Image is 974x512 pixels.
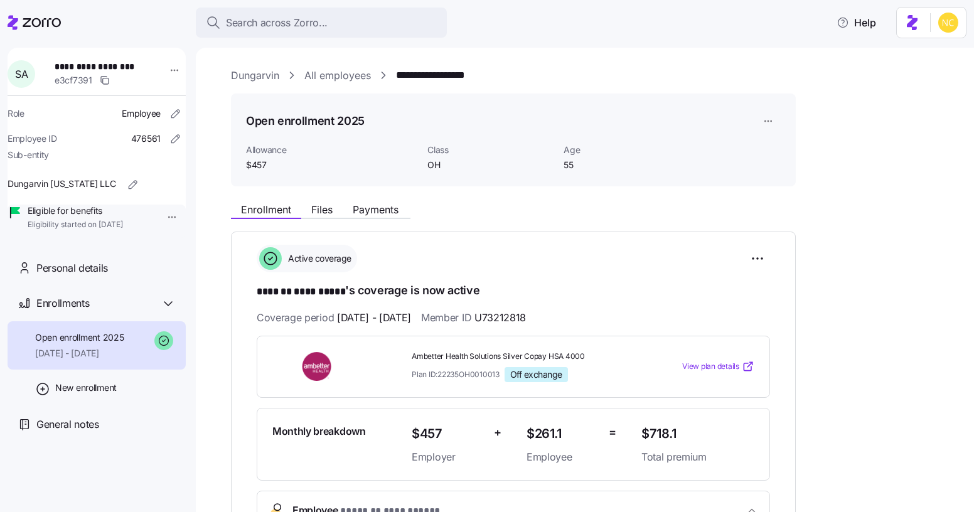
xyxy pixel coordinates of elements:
[8,107,24,120] span: Role
[421,310,526,326] span: Member ID
[412,424,484,444] span: $457
[36,296,89,311] span: Enrollments
[8,178,115,190] span: Dungarvin [US_STATE] LLC
[527,449,599,465] span: Employee
[304,68,371,83] a: All employees
[510,369,562,380] span: Off exchange
[427,159,554,171] span: OH
[196,8,447,38] button: Search across Zorro...
[284,252,351,265] span: Active coverage
[412,449,484,465] span: Employer
[28,205,123,217] span: Eligible for benefits
[427,144,554,156] span: Class
[35,331,124,344] span: Open enrollment 2025
[231,68,279,83] a: Dungarvin
[494,424,501,442] span: +
[827,10,886,35] button: Help
[15,69,28,79] span: S A
[412,369,500,380] span: Plan ID: 22235OH0010013
[412,351,631,362] span: Ambetter Health Solutions Silver Copay HSA 4000
[35,347,124,360] span: [DATE] - [DATE]
[8,149,49,161] span: Sub-entity
[246,159,417,171] span: $457
[122,107,161,120] span: Employee
[938,13,958,33] img: e03b911e832a6112bf72643c5874f8d8
[682,360,754,373] a: View plan details
[246,144,417,156] span: Allowance
[641,424,754,444] span: $718.1
[564,159,690,171] span: 55
[337,310,411,326] span: [DATE] - [DATE]
[241,205,291,215] span: Enrollment
[8,132,57,145] span: Employee ID
[28,220,123,230] span: Eligibility started on [DATE]
[257,310,411,326] span: Coverage period
[257,282,770,300] h1: 's coverage is now active
[609,424,616,442] span: =
[55,74,92,87] span: e3cf7391
[527,424,599,444] span: $261.1
[226,15,328,31] span: Search across Zorro...
[474,310,526,326] span: U73212818
[272,352,363,381] img: Ambetter
[311,205,333,215] span: Files
[55,381,117,394] span: New enrollment
[564,144,690,156] span: Age
[36,260,108,276] span: Personal details
[353,205,399,215] span: Payments
[641,449,754,465] span: Total premium
[272,424,366,439] span: Monthly breakdown
[837,15,876,30] span: Help
[131,132,161,145] span: 476561
[36,417,99,432] span: General notes
[246,113,365,129] h1: Open enrollment 2025
[682,361,739,373] span: View plan details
